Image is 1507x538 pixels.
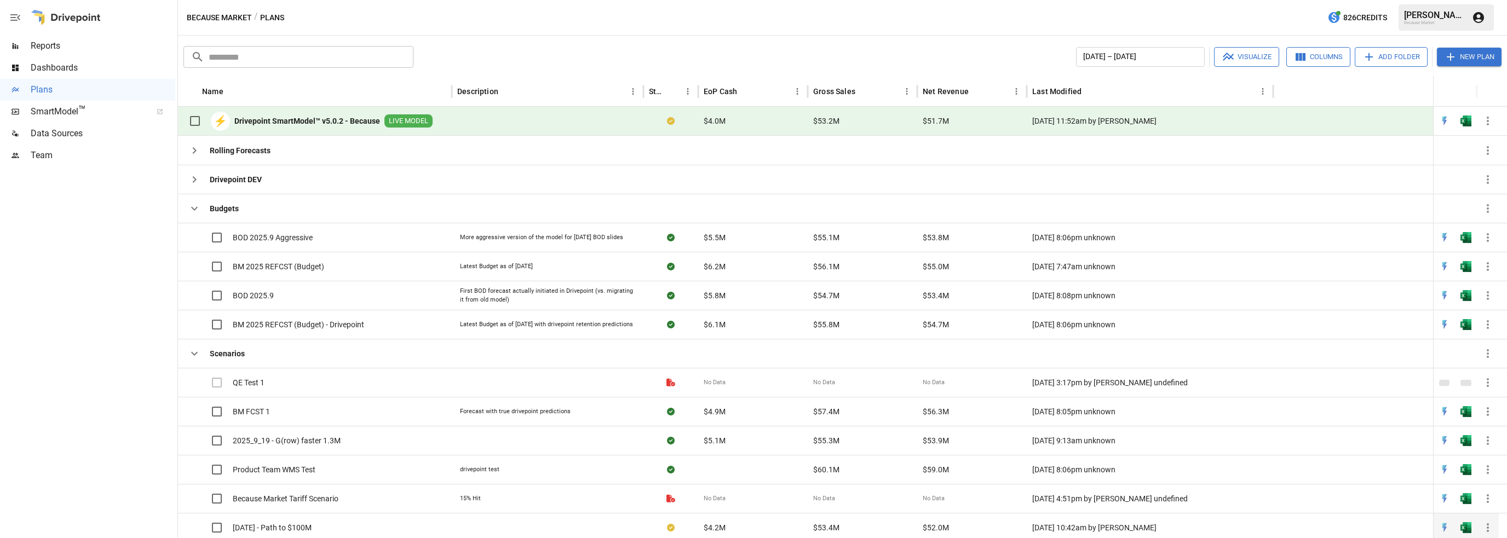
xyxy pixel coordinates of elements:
[1439,464,1450,475] img: quick-edit-flash.b8aec18c.svg
[1009,84,1024,99] button: Net Revenue column menu
[233,290,274,301] span: BOD 2025.9
[1439,261,1450,272] div: Open in Quick Edit
[1460,261,1471,272] img: excel-icon.76473adf.svg
[1460,115,1471,126] img: excel-icon.76473adf.svg
[923,261,949,272] span: $55.0M
[1286,47,1350,67] button: Columns
[1439,290,1450,301] img: quick-edit-flash.b8aec18c.svg
[233,406,270,417] span: BM FCST 1
[813,522,839,533] span: $53.4M
[813,464,839,475] span: $60.1M
[1076,47,1205,67] button: [DATE] – [DATE]
[233,493,338,504] span: Because Market Tariff Scenario
[813,319,839,330] span: $55.8M
[704,522,726,533] span: $4.2M
[666,493,675,504] div: File is not a valid Drivepoint model
[1460,115,1471,126] div: Open in Excel
[970,84,985,99] button: Sort
[1404,20,1465,25] div: Because Market
[813,290,839,301] span: $54.7M
[1460,232,1471,243] div: Open in Excel
[1460,522,1471,533] div: Open in Excel
[923,87,969,96] div: Net Revenue
[923,319,949,330] span: $54.7M
[1027,368,1273,397] div: [DATE] 3:17pm by [PERSON_NAME] undefined
[704,261,726,272] span: $6.2M
[1460,522,1471,533] img: excel-icon.76473adf.svg
[667,435,675,446] div: Sync complete
[233,261,324,272] span: BM 2025 REFCST (Budget)
[1439,406,1450,417] div: Open in Quick Edit
[1460,261,1471,272] div: Open in Excel
[1027,426,1273,455] div: [DATE] 9:13am unknown
[460,287,635,304] div: First BOD forecast actually initiated in Drivepoint (vs. migrating it from old model)
[1460,406,1471,417] div: Open in Excel
[1460,319,1471,330] div: Open in Excel
[1439,232,1450,243] div: Open in Quick Edit
[1439,261,1450,272] img: quick-edit-flash.b8aec18c.svg
[1439,115,1450,126] img: quick-edit-flash.b8aec18c.svg
[460,320,633,329] div: Latest Budget as of [DATE] with drivepoint retention predictions
[1255,84,1270,99] button: Last Modified column menu
[667,522,675,533] div: Your plan has changes in Excel that are not reflected in the Drivepoint Data Warehouse, select "S...
[1027,484,1273,513] div: [DATE] 4:51pm by [PERSON_NAME] undefined
[1460,464,1471,475] div: Open in Excel
[1439,406,1450,417] img: quick-edit-flash.b8aec18c.svg
[1439,232,1450,243] img: quick-edit-flash.b8aec18c.svg
[211,112,230,131] div: ⚡
[704,378,726,387] span: No Data
[1439,115,1450,126] div: Open in Quick Edit
[31,61,175,74] span: Dashboards
[923,464,949,475] span: $59.0M
[667,464,675,475] div: Sync complete
[233,319,364,330] span: BM 2025 REFCST (Budget) - Drivepoint
[1355,47,1428,67] button: Add Folder
[704,290,726,301] span: $5.8M
[1460,290,1471,301] div: Open in Excel
[704,232,726,243] span: $5.5M
[78,103,86,117] span: ™
[813,115,839,126] span: $53.2M
[1460,435,1471,446] img: excel-icon.76473adf.svg
[210,348,245,359] b: Scenarios
[923,378,945,387] span: No Data
[460,233,623,242] div: More aggressive version of the model for [DATE] BOD slides
[856,84,872,99] button: Sort
[667,406,675,417] div: Sync complete
[31,105,145,118] span: SmartModel
[1404,10,1465,20] div: [PERSON_NAME]
[1323,8,1391,28] button: 826Credits
[233,522,312,533] span: [DATE] - Path to $100M
[704,115,726,126] span: $4.0M
[460,465,499,474] div: drivepoint test
[31,39,175,53] span: Reports
[1460,406,1471,417] img: excel-icon.76473adf.svg
[923,232,949,243] span: $53.8M
[899,84,914,99] button: Gross Sales column menu
[704,87,737,96] div: EoP Cash
[1027,281,1273,310] div: [DATE] 8:08pm unknown
[1439,435,1450,446] img: quick-edit-flash.b8aec18c.svg
[625,84,641,99] button: Description column menu
[234,115,380,126] b: Drivepoint SmartModel™ v5.0.2 - Because
[225,84,240,99] button: Sort
[1439,493,1450,504] img: quick-edit-flash.b8aec18c.svg
[202,87,223,96] div: Name
[666,377,675,388] div: File is not a valid Drivepoint model
[813,435,839,446] span: $55.3M
[813,232,839,243] span: $55.1M
[667,319,675,330] div: Sync complete
[1027,310,1273,339] div: [DATE] 8:06pm unknown
[790,84,805,99] button: EoP Cash column menu
[1027,252,1273,281] div: [DATE] 7:47am unknown
[384,116,433,126] span: LIVE MODEL
[1439,319,1450,330] div: Open in Quick Edit
[1439,435,1450,446] div: Open in Quick Edit
[813,406,839,417] span: $57.4M
[680,84,695,99] button: Status column menu
[1460,319,1471,330] img: excel-icon.76473adf.svg
[665,84,680,99] button: Sort
[813,378,835,387] span: No Data
[704,435,726,446] span: $5.1M
[1439,290,1450,301] div: Open in Quick Edit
